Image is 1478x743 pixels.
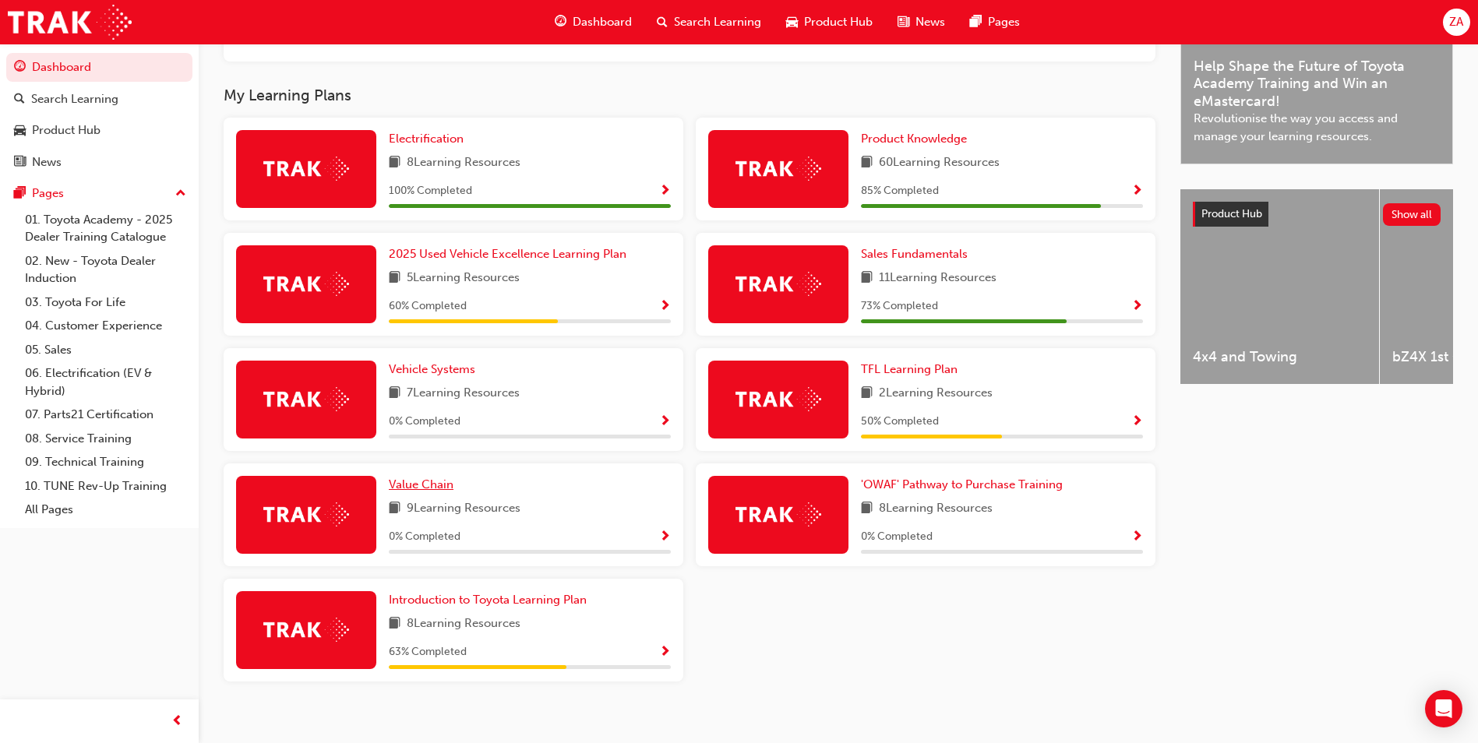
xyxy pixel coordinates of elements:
[861,269,873,288] span: book-icon
[6,148,192,177] a: News
[389,132,464,146] span: Electrification
[573,13,632,31] span: Dashboard
[389,614,400,634] span: book-icon
[389,384,400,403] span: book-icon
[1131,412,1143,431] button: Show Progress
[915,13,945,31] span: News
[1131,527,1143,547] button: Show Progress
[14,187,26,201] span: pages-icon
[861,476,1069,494] a: 'OWAF' Pathway to Purchase Training
[14,93,25,107] span: search-icon
[1131,300,1143,314] span: Show Progress
[879,499,993,519] span: 8 Learning Resources
[1131,415,1143,429] span: Show Progress
[389,362,475,376] span: Vehicle Systems
[1194,58,1440,111] span: Help Shape the Future of Toyota Academy Training and Win an eMastercard!
[263,502,349,526] img: Trak
[1193,202,1441,227] a: Product HubShow all
[674,13,761,31] span: Search Learning
[1131,530,1143,544] span: Show Progress
[861,247,968,261] span: Sales Fundamentals
[175,184,186,204] span: up-icon
[861,477,1063,491] span: 'OWAF' Pathway to Purchase Training
[389,476,460,494] a: Value Chain
[389,413,460,431] span: 0 % Completed
[19,338,192,362] a: 05. Sales
[1193,348,1367,366] span: 4x4 and Towing
[1201,207,1262,220] span: Product Hub
[389,130,470,148] a: Electrification
[1449,13,1463,31] span: ZA
[735,387,821,411] img: Trak
[19,314,192,338] a: 04. Customer Experience
[389,298,467,315] span: 60 % Completed
[14,156,26,170] span: news-icon
[861,499,873,519] span: book-icon
[861,362,958,376] span: TFL Learning Plan
[19,474,192,498] a: 10. TUNE Rev-Up Training
[659,646,671,660] span: Show Progress
[786,12,798,32] span: car-icon
[988,13,1020,31] span: Pages
[407,153,520,173] span: 8 Learning Resources
[389,245,633,263] a: 2025 Used Vehicle Excellence Learning Plan
[1383,203,1441,226] button: Show all
[542,6,644,38] a: guage-iconDashboard
[6,50,192,179] button: DashboardSearch LearningProduct HubNews
[861,298,938,315] span: 73 % Completed
[6,179,192,208] button: Pages
[879,384,993,403] span: 2 Learning Resources
[659,412,671,431] button: Show Progress
[389,153,400,173] span: book-icon
[735,502,821,526] img: Trak
[19,249,192,291] a: 02. New - Toyota Dealer Induction
[171,712,183,731] span: prev-icon
[407,499,520,519] span: 9 Learning Resources
[861,130,973,148] a: Product Knowledge
[1131,185,1143,199] span: Show Progress
[1131,181,1143,201] button: Show Progress
[861,528,933,546] span: 0 % Completed
[6,53,192,82] a: Dashboard
[861,182,939,200] span: 85 % Completed
[659,297,671,316] button: Show Progress
[19,403,192,427] a: 07. Parts21 Certification
[19,450,192,474] a: 09. Technical Training
[970,12,982,32] span: pages-icon
[657,12,668,32] span: search-icon
[861,384,873,403] span: book-icon
[735,157,821,181] img: Trak
[389,593,587,607] span: Introduction to Toyota Learning Plan
[407,384,520,403] span: 7 Learning Resources
[861,361,964,379] a: TFL Learning Plan
[389,499,400,519] span: book-icon
[861,153,873,173] span: book-icon
[31,90,118,108] div: Search Learning
[879,153,1000,173] span: 60 Learning Resources
[19,361,192,403] a: 06. Electrification (EV & Hybrid)
[263,618,349,642] img: Trak
[389,182,472,200] span: 100 % Completed
[1131,297,1143,316] button: Show Progress
[735,272,821,296] img: Trak
[958,6,1032,38] a: pages-iconPages
[389,528,460,546] span: 0 % Completed
[263,157,349,181] img: Trak
[263,272,349,296] img: Trak
[1425,690,1462,727] div: Open Intercom Messenger
[898,12,909,32] span: news-icon
[19,291,192,315] a: 03. Toyota For Life
[14,124,26,138] span: car-icon
[32,121,101,139] div: Product Hub
[659,300,671,314] span: Show Progress
[644,6,774,38] a: search-iconSearch Learning
[861,132,967,146] span: Product Knowledge
[389,269,400,288] span: book-icon
[8,5,132,40] img: Trak
[861,413,939,431] span: 50 % Completed
[389,591,593,609] a: Introduction to Toyota Learning Plan
[407,269,520,288] span: 5 Learning Resources
[1443,9,1470,36] button: ZA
